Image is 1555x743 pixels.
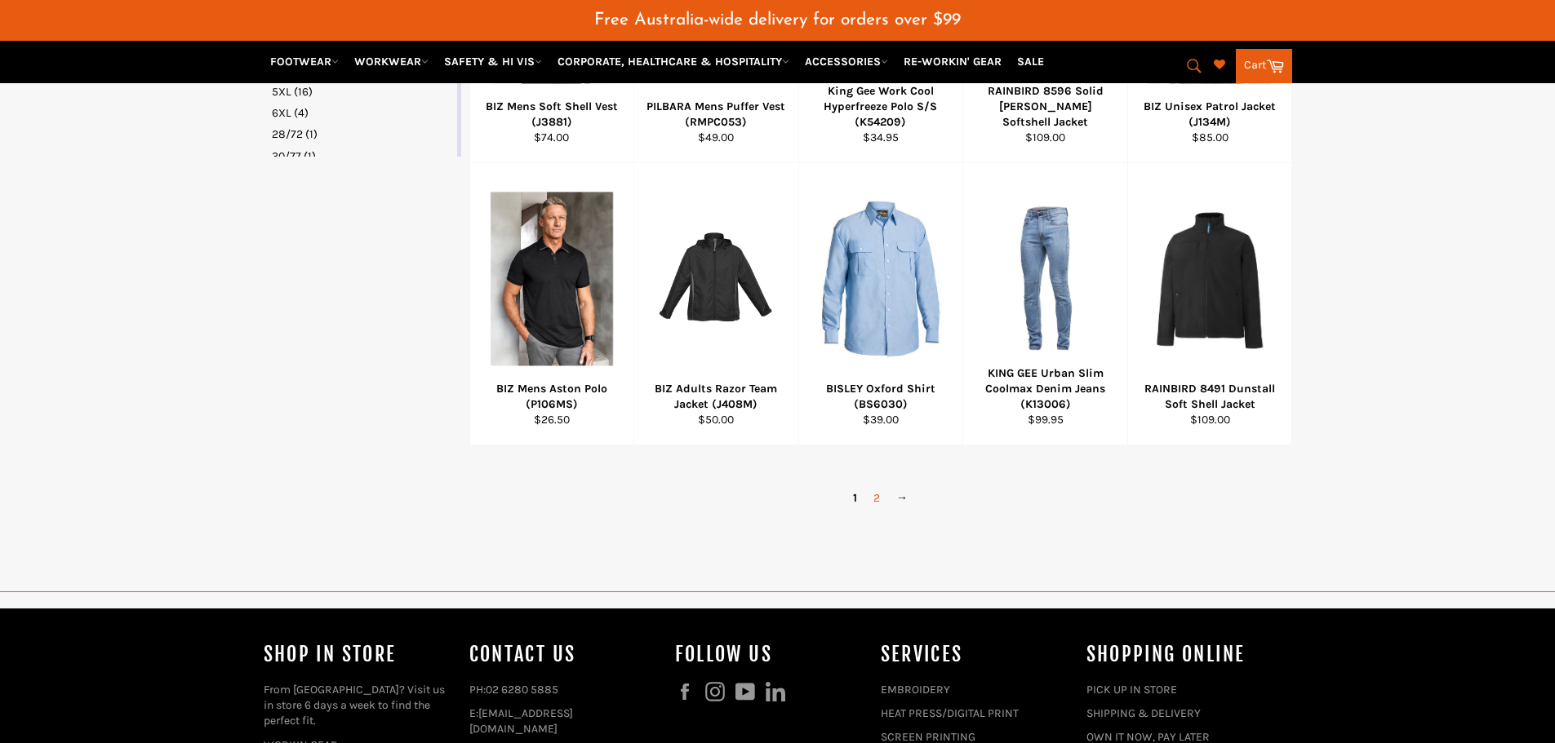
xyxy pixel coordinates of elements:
[305,127,318,141] span: (1)
[438,47,549,76] a: SAFETY & HI VIS
[272,149,301,163] span: 30/77
[633,163,798,445] a: BIZ Adults Razor Team Jacket (J408M)BIZ Adults Razor Team Jacket (J408M)$50.00
[469,682,659,697] p: PH:
[469,163,634,445] a: BIZ Mens Aston Polo (P106MS)BIZ Mens Aston Polo (P106MS)$26.50
[1138,99,1282,130] div: BIZ Unisex Patrol Jacket (J134M)
[1086,683,1177,697] a: PICK UP IN STORE
[1011,47,1051,76] a: SALE
[675,641,864,668] h4: Follow us
[645,99,789,130] div: PILBARA Mens Puffer Vest (RMPC053)
[294,106,309,120] span: (4)
[809,381,953,413] div: BISLEY Oxford Shirt (BS6030)
[264,641,453,668] h4: Shop In Store
[645,381,789,413] div: BIZ Adults Razor Team Jacket (J408M)
[294,85,313,99] span: (16)
[865,486,888,510] a: 2
[272,148,454,164] a: 30/77
[480,381,624,413] div: BIZ Mens Aston Polo (P106MS)
[881,683,950,697] a: EMBROIDERY
[272,106,291,120] span: 6XL
[264,682,453,729] p: From [GEOGRAPHIC_DATA]? Visit us in store 6 days a week to find the perfect fit.
[798,163,963,445] a: BISLEY Oxford Shirt (BS6030)BISLEY Oxford Shirt (BS6030)$39.00
[897,47,1008,76] a: RE-WORKIN' GEAR
[594,11,961,29] span: Free Australia-wide delivery for orders over $99
[272,126,454,142] a: 28/72
[480,99,624,130] div: BIZ Mens Soft Shell Vest (J3881)
[348,47,435,76] a: WORKWEAR
[881,641,1070,668] h4: services
[272,84,454,100] a: 5XL
[798,47,895,76] a: ACCESSORIES
[809,83,953,130] div: King Gee Work Cool Hyperfreeze Polo S/S (K54209)
[486,683,558,697] a: 02 6280 5885
[469,705,659,737] p: E:
[1127,163,1292,445] a: RAINBIRD 8491 Dunstall Soft Shell JacketRAINBIRD 8491 Dunstall Soft Shell Jacket$109.00
[974,365,1117,413] div: KING GEE Urban Slim Coolmax Denim Jeans (K13006)
[272,127,303,141] span: 28/72
[1086,706,1201,720] a: SHIPPING & DELIVERY
[1086,641,1276,668] h4: SHOPPING ONLINE
[469,641,659,668] h4: Contact Us
[845,486,865,510] span: 1
[272,105,454,121] a: 6XL
[1138,381,1282,413] div: RAINBIRD 8491 Dunstall Soft Shell Jacket
[272,85,291,99] span: 5XL
[551,47,796,76] a: CORPORATE, HEALTHCARE & HOSPITALITY
[1236,49,1292,83] a: Cart
[264,47,345,76] a: FOOTWEAR
[888,486,916,510] a: →
[881,706,1019,720] a: HEAT PRESS/DIGITAL PRINT
[469,706,573,736] a: [EMAIL_ADDRESS][DOMAIN_NAME]
[962,163,1127,445] a: KING GEE Urban Slim Coolmax Denim Jeans (K13006)KING GEE Urban Slim Coolmax Denim Jeans (K13006)$...
[304,149,316,163] span: (1)
[974,83,1117,130] div: RAINBIRD 8596 Solid [PERSON_NAME] Softshell Jacket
